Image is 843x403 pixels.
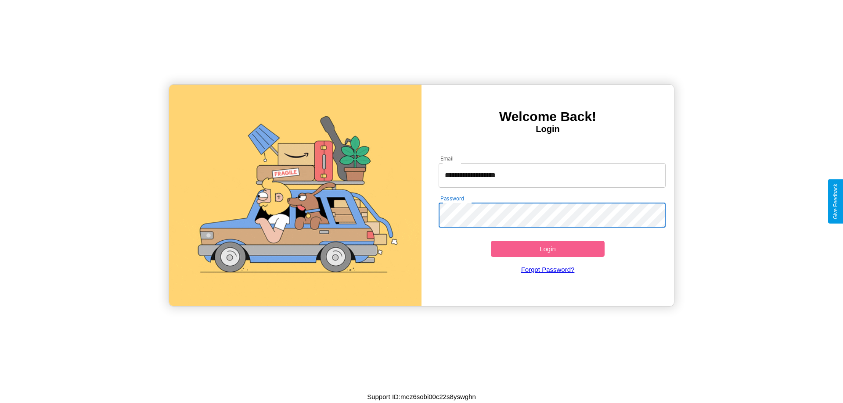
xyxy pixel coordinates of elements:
div: Give Feedback [832,184,839,219]
label: Email [440,155,454,162]
button: Login [491,241,605,257]
h3: Welcome Back! [421,109,674,124]
h4: Login [421,124,674,134]
img: gif [169,85,421,306]
p: Support ID: mez6sobi00c22s8yswghn [367,391,476,403]
label: Password [440,195,464,202]
a: Forgot Password? [434,257,662,282]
